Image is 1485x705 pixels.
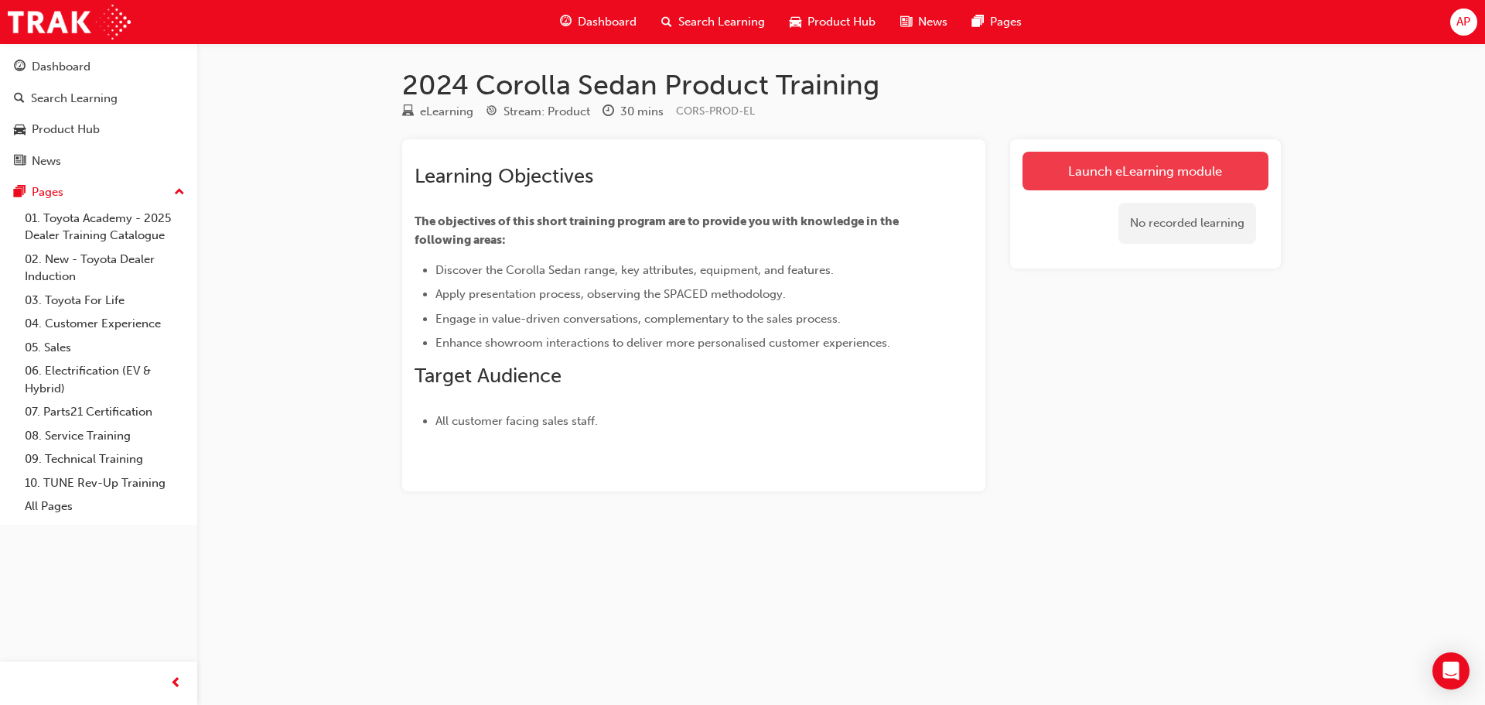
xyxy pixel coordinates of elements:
span: News [918,13,947,31]
a: Search Learning [6,84,191,113]
span: Discover the Corolla Sedan range, key attributes, equipment, and features. [435,263,834,277]
span: car-icon [790,12,801,32]
span: The objectives of this short training program are to provide you with knowledge in the following ... [415,214,901,247]
span: Dashboard [578,13,637,31]
button: AP [1450,9,1477,36]
div: Product Hub [32,121,100,139]
span: car-icon [14,123,26,137]
span: news-icon [900,12,912,32]
div: Open Intercom Messenger [1432,652,1470,690]
a: 01. Toyota Academy - 2025 Dealer Training Catalogue [19,207,191,248]
span: news-icon [14,155,26,169]
a: All Pages [19,495,191,518]
div: Pages [32,183,63,201]
span: search-icon [661,12,672,32]
a: Launch eLearning module [1022,152,1268,190]
div: News [32,152,61,170]
span: Target Audience [415,364,562,388]
span: prev-icon [170,674,182,693]
button: Pages [6,178,191,207]
span: Learning Objectives [415,164,593,188]
div: Dashboard [32,58,90,76]
a: 08. Service Training [19,424,191,448]
div: Stream: Product [504,103,590,121]
a: news-iconNews [888,6,960,38]
span: Engage in value-driven conversations, complementary to the sales process. [435,312,841,326]
a: 04. Customer Experience [19,312,191,336]
button: DashboardSearch LearningProduct HubNews [6,50,191,178]
span: pages-icon [14,186,26,200]
a: Dashboard [6,53,191,81]
span: pages-icon [972,12,984,32]
a: search-iconSearch Learning [649,6,777,38]
span: All customer facing sales staff. [435,414,598,428]
span: Enhance showroom interactions to deliver more personalised customer experiences. [435,336,890,350]
span: search-icon [14,92,25,106]
div: eLearning [420,103,473,121]
a: pages-iconPages [960,6,1034,38]
a: 02. New - Toyota Dealer Induction [19,248,191,289]
div: Type [402,102,473,121]
span: Product Hub [807,13,876,31]
a: 03. Toyota For Life [19,289,191,313]
a: Product Hub [6,115,191,144]
div: Search Learning [31,90,118,108]
span: Search Learning [678,13,765,31]
span: AP [1456,13,1470,31]
a: 09. Technical Training [19,447,191,471]
span: Pages [990,13,1022,31]
span: Apply presentation process, observing the SPACED methodology. [435,287,786,301]
h1: 2024 Corolla Sedan Product Training [402,68,1281,102]
a: guage-iconDashboard [548,6,649,38]
div: 30 mins [620,103,664,121]
span: guage-icon [14,60,26,74]
a: News [6,147,191,176]
span: learningResourceType_ELEARNING-icon [402,105,414,119]
a: 06. Electrification (EV & Hybrid) [19,359,191,400]
span: guage-icon [560,12,572,32]
img: Trak [8,5,131,39]
a: 05. Sales [19,336,191,360]
span: clock-icon [603,105,614,119]
span: target-icon [486,105,497,119]
a: 07. Parts21 Certification [19,400,191,424]
div: Stream [486,102,590,121]
div: No recorded learning [1118,203,1256,244]
span: Learning resource code [676,104,755,118]
span: up-icon [174,183,185,203]
a: 10. TUNE Rev-Up Training [19,471,191,495]
div: Duration [603,102,664,121]
a: car-iconProduct Hub [777,6,888,38]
